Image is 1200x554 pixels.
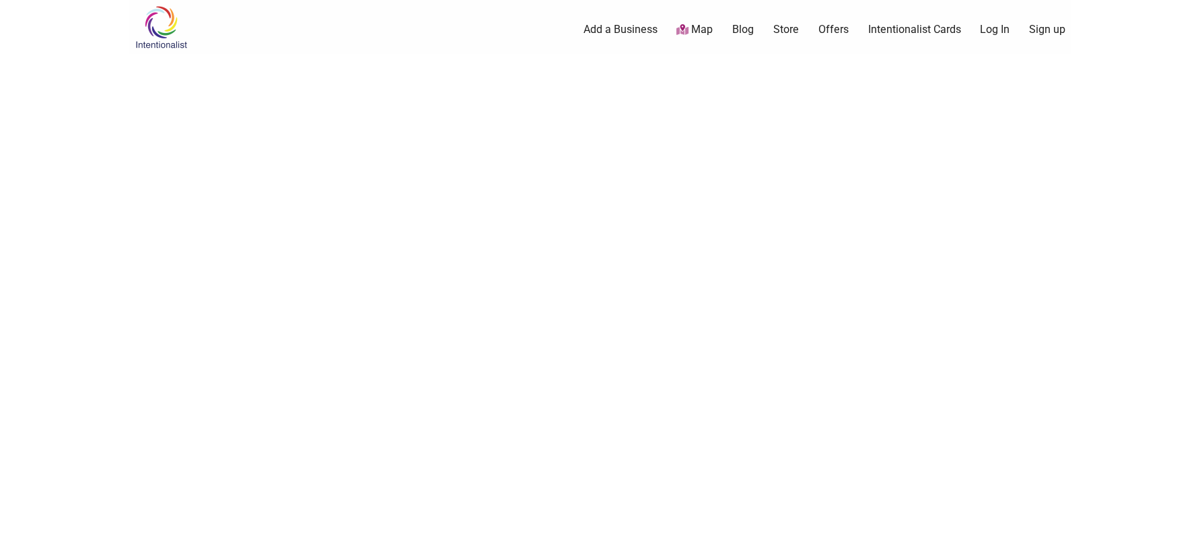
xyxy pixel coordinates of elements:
[129,5,193,49] img: Intentionalist
[676,22,713,38] a: Map
[868,22,961,37] a: Intentionalist Cards
[980,22,1010,37] a: Log In
[773,22,799,37] a: Store
[818,22,849,37] a: Offers
[732,22,754,37] a: Blog
[1029,22,1065,37] a: Sign up
[584,22,658,37] a: Add a Business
